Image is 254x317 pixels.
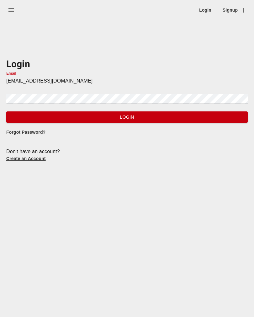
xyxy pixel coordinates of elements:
h3: Login [6,58,248,71]
a: Forgot Password? [6,130,45,135]
a: Login [199,7,211,13]
label: Email [6,72,16,75]
button: menu [4,3,19,18]
a: Create an Account [6,156,46,161]
span: Login [11,113,243,121]
button: Login [6,111,248,123]
iframe: Drift Widget Chat Controller [223,286,246,309]
a: Signup [223,7,238,13]
div: Don't have an account? [6,148,248,155]
li: | [240,7,246,13]
li: | [214,7,220,13]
